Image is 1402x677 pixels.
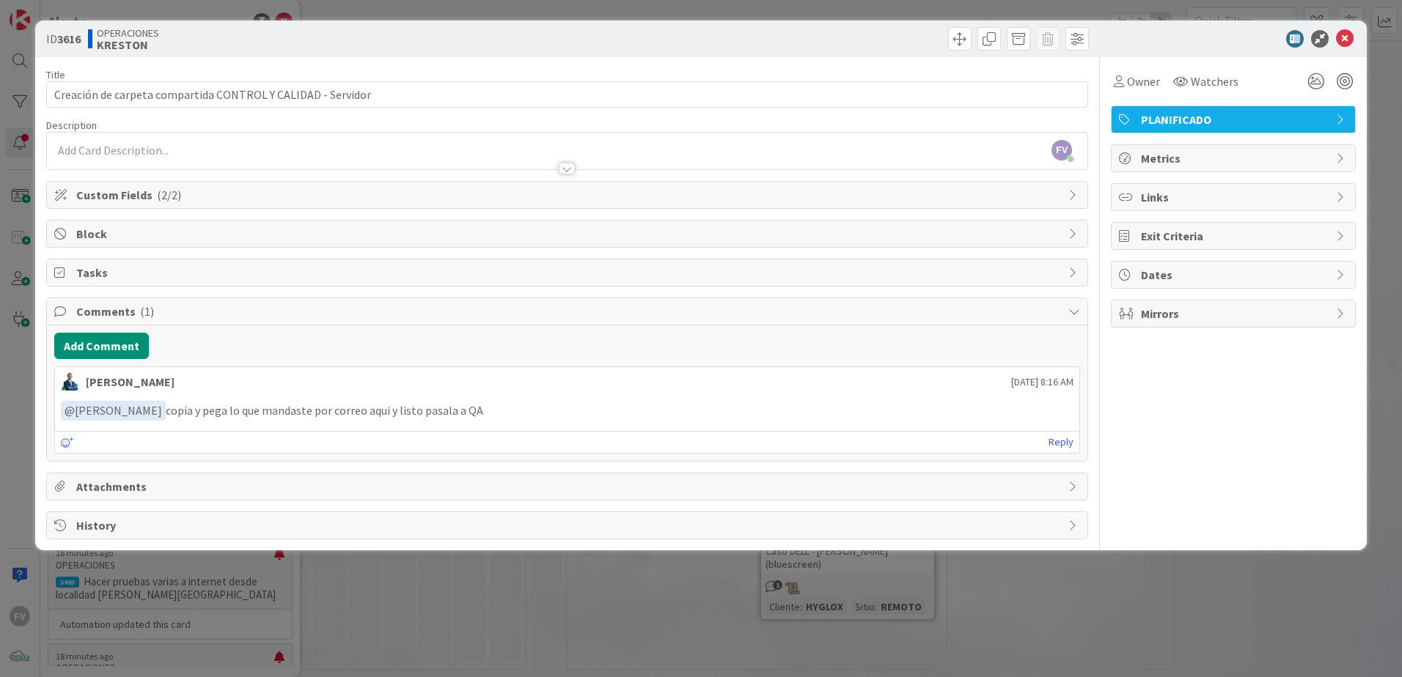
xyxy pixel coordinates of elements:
div: [PERSON_NAME] [86,373,175,391]
span: Block [76,225,1061,243]
button: Add Comment [54,333,149,359]
span: Mirrors [1141,305,1329,322]
span: PLANIFICADO [1141,111,1329,128]
b: 3616 [57,32,81,46]
input: type card name here... [46,81,1088,108]
img: GA [61,373,78,391]
span: Description [46,119,97,132]
span: Dates [1141,266,1329,284]
span: ID [46,30,81,48]
span: @ [65,403,75,418]
p: copia y pega lo que mandaste por correo aqui y listo pasala a QA [61,401,1073,421]
span: Exit Criteria [1141,227,1329,245]
label: Title [46,68,65,81]
a: Reply [1049,433,1073,451]
span: [DATE] 8:16 AM [1011,374,1073,390]
span: Owner [1127,73,1160,90]
b: KRESTON [97,39,159,51]
span: Attachments [76,478,1061,495]
span: FV [1051,140,1072,160]
span: Tasks [76,264,1061,281]
span: History [76,517,1061,534]
span: OPERACIONES [97,27,159,39]
span: ( 2/2 ) [157,188,181,202]
span: Custom Fields [76,186,1061,204]
span: Metrics [1141,149,1329,167]
span: [PERSON_NAME] [65,403,162,418]
span: Links [1141,188,1329,206]
span: ( 1 ) [140,304,154,319]
span: Comments [76,303,1061,320]
span: Watchers [1191,73,1238,90]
